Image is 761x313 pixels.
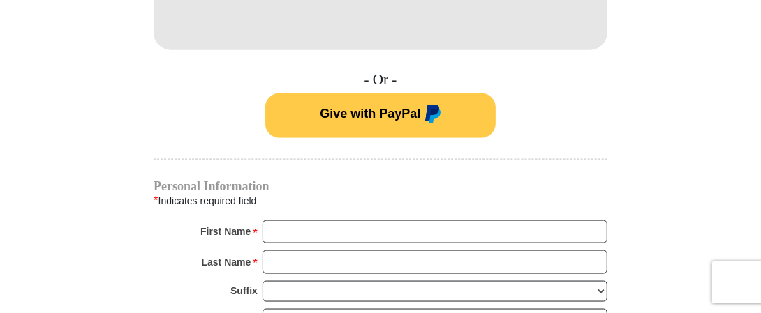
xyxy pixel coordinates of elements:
[421,105,441,127] img: paypal
[200,222,251,241] strong: First Name
[154,192,607,210] div: Indicates required field
[265,93,496,138] button: Give with PayPal
[154,71,607,89] h4: - Or -
[230,281,258,300] strong: Suffix
[202,252,251,272] strong: Last Name
[320,107,420,121] span: Give with PayPal
[154,181,607,192] h4: Personal Information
